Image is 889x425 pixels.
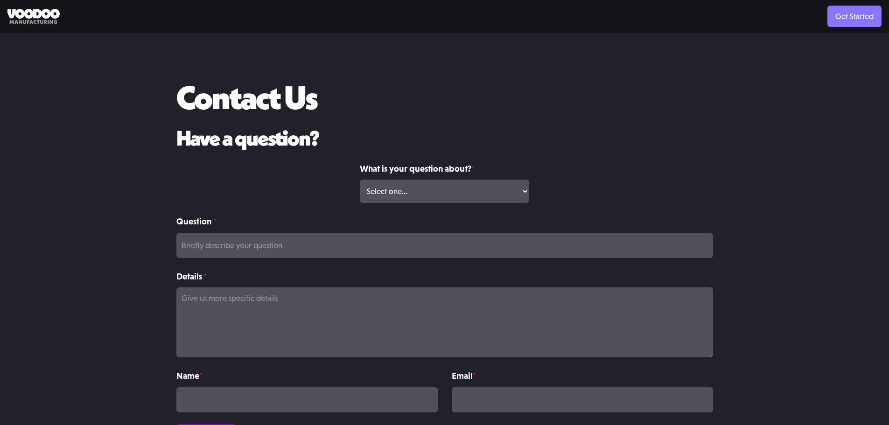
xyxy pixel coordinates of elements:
[360,162,529,175] label: What is your question about?
[176,233,713,258] input: Briefly describe your question
[176,369,438,383] label: Name
[827,6,882,27] a: Get Started
[176,127,713,150] h2: Have a question?
[452,369,713,383] label: Email
[176,216,211,226] strong: Question
[176,271,202,281] strong: Details
[7,9,60,24] img: Voodoo Manufacturing logo
[176,79,317,115] h1: Contact Us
